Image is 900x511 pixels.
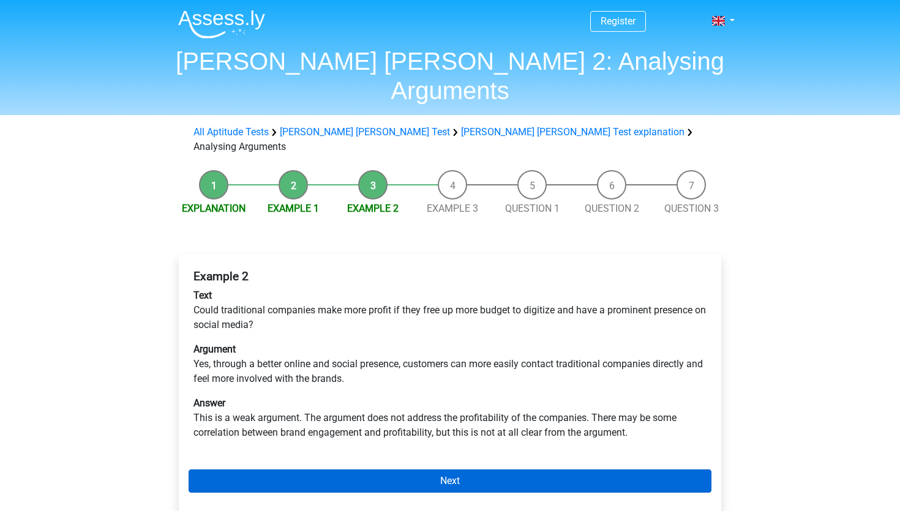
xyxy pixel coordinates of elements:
a: Example 2 [347,203,399,214]
a: Question 1 [505,203,560,214]
h1: [PERSON_NAME] [PERSON_NAME] 2: Analysing Arguments [168,47,732,105]
a: Question 3 [664,203,719,214]
p: Yes, through a better online and social presence, customers can more easily contact traditional c... [193,342,707,386]
b: Text [193,289,212,301]
a: Explanation [182,203,246,214]
b: Argument [193,343,236,355]
b: Example 2 [193,269,249,283]
a: All Aptitude Tests [193,126,269,138]
a: Example 1 [268,203,319,214]
b: Answer [193,397,225,409]
a: Register [601,15,636,27]
div: Analysing Arguments [189,125,711,154]
p: Could traditional companies make more profit if they free up more budget to digitize and have a p... [193,288,707,332]
a: Next [189,469,711,493]
a: [PERSON_NAME] [PERSON_NAME] Test explanation [461,126,684,138]
a: Question 2 [585,203,639,214]
a: [PERSON_NAME] [PERSON_NAME] Test [280,126,450,138]
p: This is a weak argument. The argument does not address the profitability of the companies. There ... [193,396,707,440]
a: Example 3 [427,203,478,214]
img: Assessly [178,10,265,39]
